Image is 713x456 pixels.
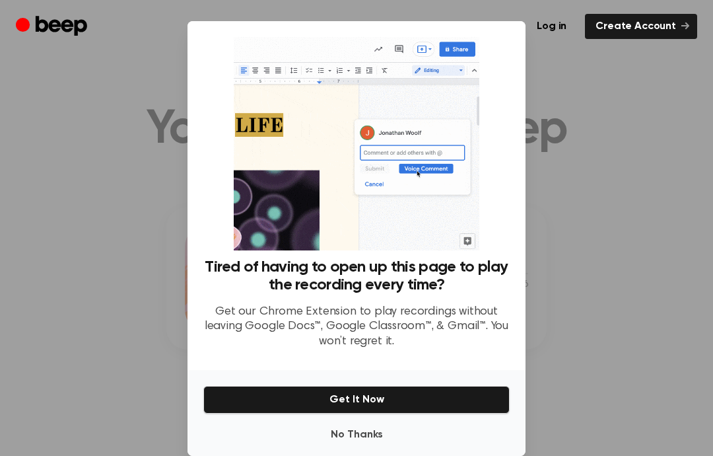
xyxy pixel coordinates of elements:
a: Beep [16,14,90,40]
a: Create Account [585,14,697,39]
button: No Thanks [203,422,510,448]
p: Get our Chrome Extension to play recordings without leaving Google Docs™, Google Classroom™, & Gm... [203,305,510,350]
a: Log in [526,14,577,39]
button: Get It Now [203,386,510,414]
img: Beep extension in action [234,37,479,250]
h3: Tired of having to open up this page to play the recording every time? [203,258,510,294]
